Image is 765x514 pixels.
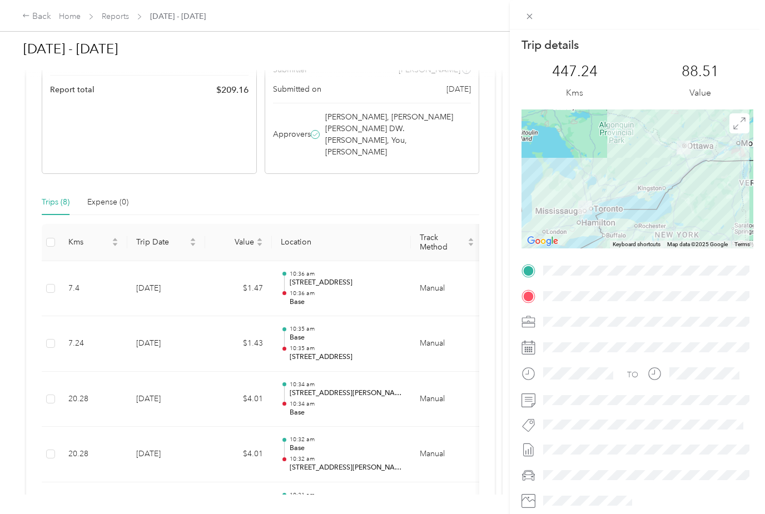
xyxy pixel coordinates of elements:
[627,369,638,381] div: TO
[552,63,598,81] p: 447.24
[521,37,579,53] p: Trip details
[613,241,660,248] button: Keyboard shortcuts
[667,241,728,247] span: Map data ©2025 Google
[703,452,765,514] iframe: Everlance-gr Chat Button Frame
[689,86,711,100] p: Value
[524,234,561,248] img: Google
[682,63,719,81] p: 88.51
[734,241,750,247] a: Terms (opens in new tab)
[566,86,583,100] p: Kms
[524,234,561,248] a: Open this area in Google Maps (opens a new window)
